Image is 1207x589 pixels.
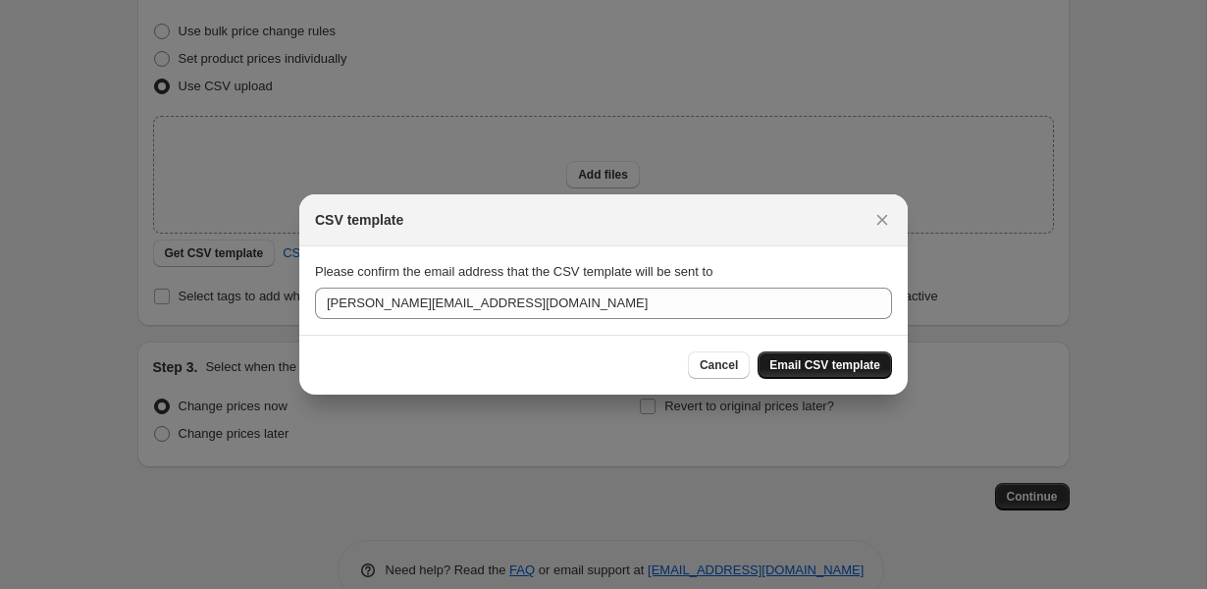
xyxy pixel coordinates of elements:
[315,264,712,279] span: Please confirm the email address that the CSV template will be sent to
[758,351,892,379] button: Email CSV template
[700,357,738,373] span: Cancel
[868,206,896,234] button: Close
[688,351,750,379] button: Cancel
[769,357,880,373] span: Email CSV template
[315,210,403,230] h2: CSV template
